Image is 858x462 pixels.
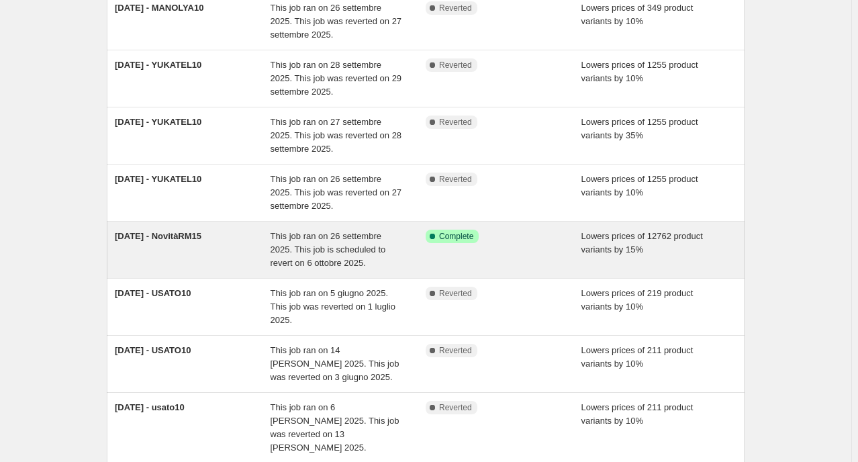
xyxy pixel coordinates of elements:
[115,288,191,298] span: [DATE] - USATO10
[581,117,698,140] span: Lowers prices of 1255 product variants by 35%
[439,231,473,242] span: Complete
[581,174,698,197] span: Lowers prices of 1255 product variants by 10%
[581,3,694,26] span: Lowers prices of 349 product variants by 10%
[271,288,395,325] span: This job ran on 5 giugno 2025. This job was reverted on 1 luglio 2025.
[271,402,399,453] span: This job ran on 6 [PERSON_NAME] 2025. This job was reverted on 13 [PERSON_NAME] 2025.
[271,345,399,382] span: This job ran on 14 [PERSON_NAME] 2025. This job was reverted on 3 giugno 2025.
[581,288,694,312] span: Lowers prices of 219 product variants by 10%
[439,60,472,71] span: Reverted
[115,402,185,412] span: [DATE] - usato10
[271,231,386,268] span: This job ran on 26 settembre 2025. This job is scheduled to revert on 6 ottobre 2025.
[581,345,694,369] span: Lowers prices of 211 product variants by 10%
[271,3,402,40] span: This job ran on 26 settembre 2025. This job was reverted on 27 settembre 2025.
[271,60,402,97] span: This job ran on 28 settembre 2025. This job was reverted on 29 settembre 2025.
[439,3,472,13] span: Reverted
[115,345,191,355] span: [DATE] - USATO10
[581,402,694,426] span: Lowers prices of 211 product variants by 10%
[115,3,203,13] span: [DATE] - MANOLYA10
[271,117,402,154] span: This job ran on 27 settembre 2025. This job was reverted on 28 settembre 2025.
[115,60,201,70] span: [DATE] - YUKATEL10
[581,231,703,255] span: Lowers prices of 12762 product variants by 15%
[115,117,201,127] span: [DATE] - YUKATEL10
[115,174,201,184] span: [DATE] - YUKATEL10
[439,174,472,185] span: Reverted
[115,231,201,241] span: [DATE] - NovitàRM15
[439,345,472,356] span: Reverted
[581,60,698,83] span: Lowers prices of 1255 product variants by 10%
[439,402,472,413] span: Reverted
[439,288,472,299] span: Reverted
[271,174,402,211] span: This job ran on 26 settembre 2025. This job was reverted on 27 settembre 2025.
[439,117,472,128] span: Reverted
